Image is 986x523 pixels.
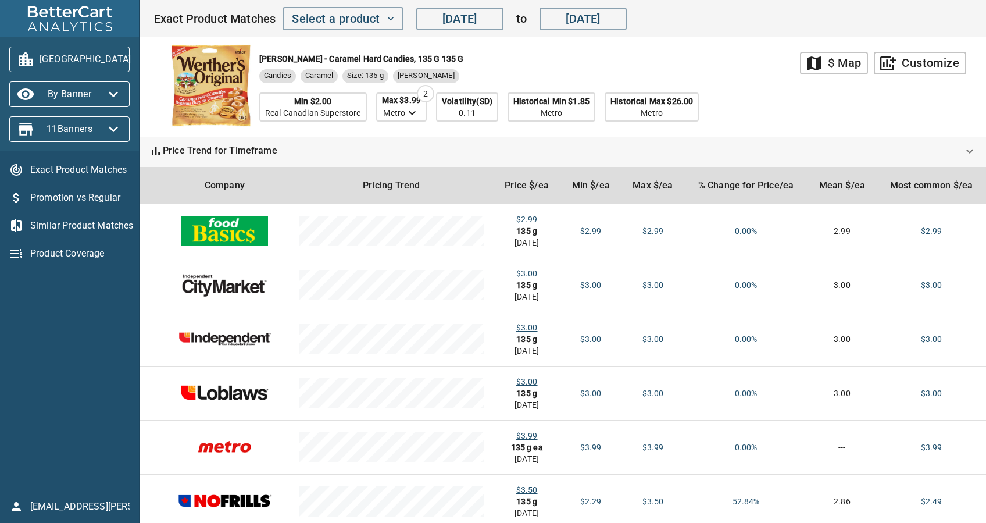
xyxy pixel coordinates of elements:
[834,226,851,236] span: 2.99
[570,279,612,291] div: $3.00
[698,180,794,191] span: Min $/ea compared to Max $/ea for the time period specified
[570,225,612,237] div: $2.99
[516,10,527,27] span: to
[516,389,537,398] b: 135 g
[259,69,296,83] div: Candies
[878,54,897,73] i: add_chart
[502,376,551,387] div: $3.00
[631,387,676,399] div: $3.00
[502,291,551,303] div: [DATE]
[436,92,498,122] div: Volatility(SD)
[30,247,130,261] span: Product Coverage
[834,389,851,398] span: 3.00
[890,180,973,191] span: Most common of Current $/ea
[382,94,421,106] div: Max $3.99
[502,322,551,333] div: $3.00
[259,70,296,81] span: Candies
[886,496,977,507] div: $2.49
[694,496,798,507] div: 52.84%
[541,107,563,119] span: Metro
[30,163,130,177] span: Exact Product Matches
[838,443,845,452] span: ---
[881,53,959,73] span: Customize
[294,95,331,107] div: Min $2.00
[173,379,276,408] img: loblaws.png
[459,107,476,119] span: 0.11
[173,325,276,354] img: independent-grocer.png
[9,116,130,142] button: 11Banners
[502,214,551,225] div: $2.99
[19,85,120,104] span: By Banner
[393,70,459,81] span: [PERSON_NAME]
[610,95,693,107] div: Historical Max $26.00
[301,70,338,81] span: Caramel
[342,70,388,81] span: Size: 135 g
[570,333,612,345] div: $3.00
[505,180,549,191] span: Price per each
[516,335,537,344] b: 135 g
[834,497,851,506] span: 2.86
[393,69,459,83] div: [PERSON_NAME]
[163,144,277,158] span: Price Trend for Timeframe
[633,180,673,191] span: Max price per each
[265,107,361,119] span: Real Canadian Superstore
[572,180,610,191] span: Min price per each
[30,500,130,514] span: [EMAIL_ADDRESS][PERSON_NAME][DOMAIN_NAME][PERSON_NAME]
[259,53,463,65] div: [PERSON_NAME] - Caramel Hard Candies, 135 g 135 g
[570,442,612,453] div: $3.99
[383,106,419,120] span: Metro
[513,95,590,107] div: Historical Min $1.85
[154,7,633,30] div: Exact Product Matches
[23,3,116,35] img: BetterCart Analytics Logo
[205,180,245,191] span: Company/Banner
[828,53,861,73] div: $ Map
[301,69,338,83] div: Caramel
[502,399,551,411] div: [DATE]
[342,69,388,83] div: Size: 135 g
[140,135,986,168] div: Expand
[516,497,537,506] b: 135 g
[886,442,977,453] div: $3.99
[641,107,663,119] span: Metro
[196,433,253,462] img: metro.png
[631,442,676,453] div: $3.99
[417,85,434,102] span: 2
[631,333,676,345] div: $3.00
[516,226,537,236] b: 135 g
[834,335,851,344] span: 3.00
[442,95,492,107] div: Volatility(SD)
[502,268,551,279] div: $3.00
[886,387,977,399] div: $3.00
[19,50,120,69] span: [GEOGRAPHIC_DATA]
[30,219,130,233] span: Similar Product Matches
[9,81,130,107] button: By Banner
[886,225,977,237] div: $2.99
[694,279,798,291] div: 0.00%
[283,7,403,30] button: Select a product
[694,333,798,345] div: 0.00%
[819,180,866,191] span: Mean of Current $/each
[30,191,130,205] span: Promotion vs Regular
[631,279,676,291] div: $3.00
[631,496,676,507] div: $3.50
[292,9,394,29] span: Select a product
[502,453,551,465] div: [DATE]
[570,387,612,399] div: $3.00
[502,507,551,519] div: [DATE]
[694,225,798,237] div: 0.00%
[516,280,537,290] b: 135 g
[800,52,868,74] button: map$ Map
[570,496,612,507] div: $2.29
[805,54,823,73] i: map
[181,216,268,246] img: foodbasics.png
[19,120,120,138] span: 11 Banners
[502,237,551,248] div: [DATE]
[363,180,420,191] span: Pricing Trend Graph
[631,225,676,237] div: $2.99
[502,484,551,496] div: $3.50
[9,47,130,72] button: [GEOGRAPHIC_DATA]
[694,387,798,399] div: 0.00%
[173,487,276,516] img: nofrills.png
[874,52,966,74] button: add_chartCustomize
[173,271,276,300] img: independent-city-market.png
